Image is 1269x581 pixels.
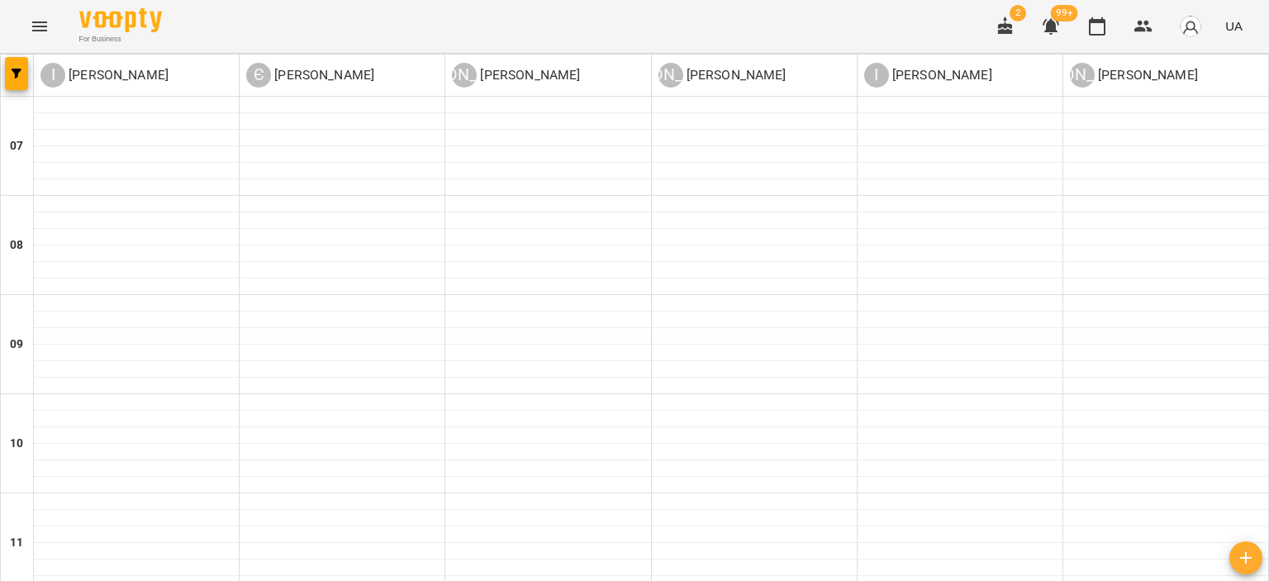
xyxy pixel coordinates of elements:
h6: 10 [10,435,23,453]
a: [PERSON_NAME] [PERSON_NAME] [452,63,580,88]
p: [PERSON_NAME] [65,65,169,85]
h6: 11 [10,534,23,552]
div: Єлизавета Красильникова [246,63,374,88]
div: І [40,63,65,88]
div: І [864,63,889,88]
p: [PERSON_NAME] [477,65,580,85]
h6: 07 [10,137,23,155]
button: UA [1219,11,1249,41]
div: Є [246,63,271,88]
div: Людмила Брагун [1070,63,1198,88]
button: Menu [20,7,59,46]
button: Створити урок [1229,541,1262,574]
a: Є [PERSON_NAME] [246,63,374,88]
h6: 08 [10,236,23,255]
span: For Business [79,34,162,45]
span: UA [1225,17,1243,35]
a: І [PERSON_NAME] [864,63,992,88]
a: [PERSON_NAME] [PERSON_NAME] [658,63,787,88]
p: [PERSON_NAME] [683,65,787,85]
div: [PERSON_NAME] [452,63,477,88]
span: 99+ [1051,5,1078,21]
div: [PERSON_NAME] [1070,63,1095,88]
p: [PERSON_NAME] [1095,65,1198,85]
a: [PERSON_NAME] [PERSON_NAME] [1070,63,1198,88]
h6: 09 [10,336,23,354]
div: Юлія Драгомощенко [658,63,787,88]
img: Voopty Logo [79,8,162,32]
img: avatar_s.png [1179,15,1202,38]
div: [PERSON_NAME] [658,63,683,88]
p: [PERSON_NAME] [889,65,992,85]
div: Анна Лозінська [452,63,580,88]
p: [PERSON_NAME] [271,65,374,85]
a: І [PERSON_NAME] [40,63,169,88]
div: Інна Фортунатова [40,63,169,88]
div: Ірина Демидюк [864,63,992,88]
span: 2 [1010,5,1026,21]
